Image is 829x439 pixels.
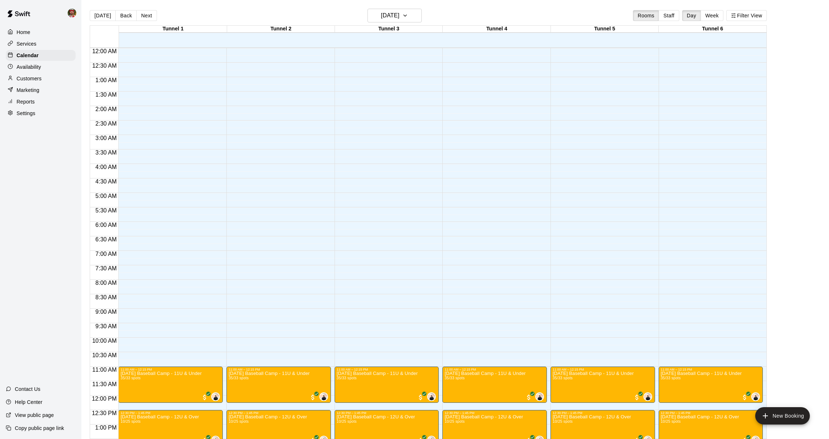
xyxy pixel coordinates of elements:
div: Dom Denicola [319,392,328,401]
span: 35/33 spots filled [445,376,464,380]
span: 10/25 spots filled [337,419,357,423]
button: Staff [659,10,679,21]
span: Dom Denicola [538,392,544,401]
img: Dom Denicola [212,393,219,400]
p: Customers [17,75,42,82]
p: Settings [17,110,35,117]
img: Dom Denicola [536,393,543,400]
p: Help Center [15,398,42,406]
div: 11:00 AM – 12:15 PM: Columbus Day Baseball Camp - 11U & Under [118,367,223,403]
span: 35/33 spots filled [337,376,357,380]
span: 1:00 PM [93,425,119,431]
a: Settings [6,108,76,119]
a: Calendar [6,50,76,61]
button: Back [115,10,137,21]
div: 11:00 AM – 12:15 PM: Columbus Day Baseball Camp - 11U & Under [550,367,655,403]
span: 3:00 AM [94,135,119,141]
span: All customers have paid [201,394,208,401]
p: View public page [15,411,54,419]
span: 35/33 spots filled [120,376,140,380]
p: Availability [17,63,41,71]
p: Services [17,40,37,47]
div: Tunnel 6 [659,26,766,33]
div: Dom Denicola [751,392,760,401]
span: 35/33 spots filled [553,376,573,380]
a: Home [6,27,76,38]
span: 3:30 AM [94,149,119,156]
span: 6:00 AM [94,222,119,228]
span: 5:00 AM [94,193,119,199]
p: Copy public page link [15,425,64,432]
span: 10/25 spots filled [553,419,573,423]
span: 1:00 AM [94,77,119,83]
button: [DATE] [367,9,422,22]
a: Services [6,38,76,49]
span: 11:00 AM [90,367,119,373]
img: Dom Denicola [428,393,435,400]
div: Tunnel 3 [335,26,443,33]
div: 11:00 AM – 12:15 PM: Columbus Day Baseball Camp - 11U & Under [335,367,439,403]
span: All customers have paid [525,394,532,401]
button: Filter View [726,10,767,21]
span: Dom Denicola [430,392,436,401]
div: 11:00 AM – 12:15 PM [120,368,221,371]
span: 7:30 AM [94,265,119,271]
span: Dom Denicola [646,392,652,401]
div: 11:00 AM – 12:15 PM [661,368,761,371]
span: 12:30 AM [90,63,119,69]
div: 11:00 AM – 12:15 PM [553,368,653,371]
div: 11:00 AM – 12:15 PM: Columbus Day Baseball Camp - 11U & Under [226,367,331,403]
div: Dom Denicola [535,392,544,401]
span: 6:30 AM [94,236,119,242]
span: 10/25 spots filled [120,419,140,423]
div: 11:00 AM – 12:15 PM [337,368,437,371]
a: Reports [6,96,76,107]
div: Availability [6,62,76,72]
span: Dom Denicola [322,392,328,401]
div: Dom Denicola [211,392,220,401]
div: 12:30 PM – 1:45 PM [337,411,437,415]
div: 12:30 PM – 1:45 PM [120,411,221,415]
span: 12:00 AM [90,48,119,54]
span: 10:30 AM [90,352,119,358]
span: 9:00 AM [94,309,119,315]
span: Dom Denicola [754,392,760,401]
div: 11:00 AM – 12:15 PM: Columbus Day Baseball Camp - 11U & Under [442,367,547,403]
button: Week [701,10,723,21]
h6: [DATE] [381,10,399,21]
div: 12:30 PM – 1:45 PM [553,411,653,415]
div: 12:30 PM – 1:45 PM [229,411,329,415]
button: add [755,407,810,425]
div: Tunnel 4 [443,26,550,33]
button: Day [682,10,701,21]
span: 10/25 spots filled [661,419,681,423]
span: Dom Denicola [214,392,220,401]
span: 35/33 spots filled [229,376,248,380]
span: 10:00 AM [90,338,119,344]
span: 12:30 PM [90,410,118,416]
div: Tunnel 1 [119,26,227,33]
a: Marketing [6,85,76,96]
a: Customers [6,73,76,84]
button: Rooms [633,10,659,21]
span: 10/25 spots filled [445,419,464,423]
div: Dom Denicola [643,392,652,401]
div: 12:30 PM – 1:45 PM [661,411,761,415]
span: 12:00 PM [90,396,118,402]
img: Dom Denicola [644,393,651,400]
p: Reports [17,98,35,105]
p: Contact Us [15,385,41,393]
span: 35/33 spots filled [661,376,681,380]
div: 11:00 AM – 12:15 PM [445,368,545,371]
div: 12:30 PM – 1:45 PM [445,411,545,415]
p: Home [17,29,30,36]
span: 2:30 AM [94,121,119,127]
span: 1:30 AM [94,92,119,98]
p: Marketing [17,86,39,94]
